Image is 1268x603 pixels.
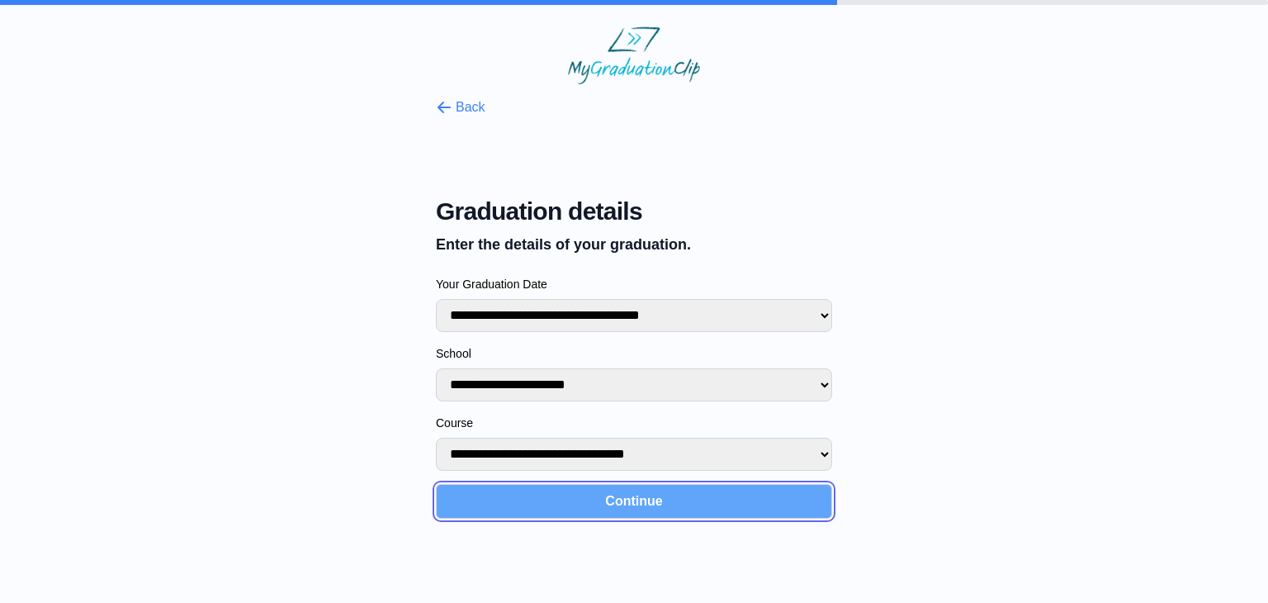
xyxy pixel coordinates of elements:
img: MyGraduationClip [568,26,700,84]
label: School [436,345,832,362]
button: Continue [436,484,832,519]
p: Enter the details of your graduation. [436,233,832,256]
label: Course [436,415,832,431]
button: Back [436,97,485,117]
label: Your Graduation Date [436,276,832,292]
span: Graduation details [436,197,832,226]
